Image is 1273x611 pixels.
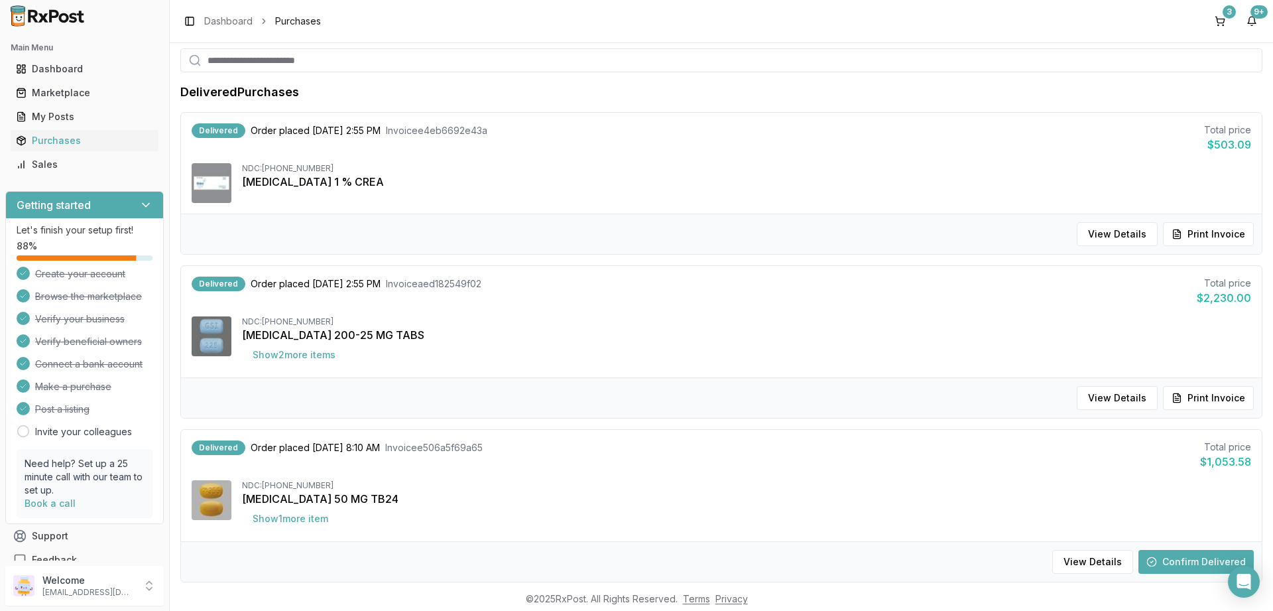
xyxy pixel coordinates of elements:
span: Invoice aed182549f02 [386,277,481,291]
div: 3 [1223,5,1236,19]
button: Sales [5,154,164,175]
span: Verify your business [35,312,125,326]
div: $2,230.00 [1197,290,1251,306]
img: User avatar [13,575,34,596]
button: View Details [1077,386,1158,410]
div: Purchases [16,134,153,147]
button: View Details [1077,222,1158,246]
a: My Posts [11,105,158,129]
div: My Posts [16,110,153,123]
span: Order placed [DATE] 2:55 PM [251,277,381,291]
button: Marketplace [5,82,164,103]
button: Confirm Delivered [1138,550,1254,574]
span: Connect a bank account [35,358,143,371]
button: Dashboard [5,58,164,80]
span: Create your account [35,267,125,281]
span: Invoice e4eb6692e43a [386,124,487,137]
div: Total price [1197,277,1251,290]
div: NDC: [PHONE_NUMBER] [242,163,1251,174]
div: [MEDICAL_DATA] 50 MG TB24 [242,491,1251,507]
span: Purchases [275,15,321,28]
img: RxPost Logo [5,5,90,27]
nav: breadcrumb [204,15,321,28]
a: Purchases [11,129,158,153]
span: Verify beneficial owners [35,335,142,348]
span: Invoice e506a5f69a65 [385,441,483,454]
div: Delivered [192,123,245,138]
p: Let's finish your setup first! [17,224,152,237]
button: My Posts [5,106,164,127]
div: NDC: [PHONE_NUMBER] [242,480,1251,491]
button: Show2more items [242,343,346,367]
span: Make a purchase [35,380,111,393]
button: Feedback [5,548,164,572]
a: Invite your colleagues [35,425,132,439]
button: Print Invoice [1163,386,1254,410]
div: [MEDICAL_DATA] 200-25 MG TABS [242,327,1251,343]
a: Dashboard [11,57,158,81]
div: [MEDICAL_DATA] 1 % CREA [242,174,1251,190]
div: 9+ [1250,5,1268,19]
div: Total price [1204,123,1251,137]
a: Marketplace [11,81,158,105]
div: Dashboard [16,62,153,76]
div: Total price [1200,441,1251,454]
a: Book a call [25,498,76,509]
button: Purchases [5,130,164,151]
button: Support [5,524,164,548]
button: View Details [1052,550,1133,574]
a: Dashboard [204,15,253,28]
button: Print Invoice [1163,222,1254,246]
button: 9+ [1241,11,1262,32]
div: $1,053.58 [1200,454,1251,470]
a: Sales [11,153,158,176]
div: $503.09 [1204,137,1251,153]
a: Terms [683,593,710,604]
p: [EMAIL_ADDRESS][DOMAIN_NAME] [42,587,135,598]
span: 88 % [17,239,37,253]
button: 3 [1209,11,1231,32]
p: Welcome [42,574,135,587]
span: Browse the marketplace [35,290,142,303]
div: Open Intercom Messenger [1228,566,1260,598]
h1: Delivered Purchases [180,83,299,102]
span: Post a listing [35,403,90,416]
h2: Main Menu [11,42,158,53]
button: Show1more item [242,507,339,531]
div: NDC: [PHONE_NUMBER] [242,316,1251,327]
span: Feedback [32,553,77,567]
div: Sales [16,158,153,171]
h3: Getting started [17,197,91,213]
img: Myrbetriq 50 MG TB24 [192,480,231,520]
img: Descovy 200-25 MG TABS [192,316,231,356]
div: Marketplace [16,86,153,100]
img: Winlevi 1 % CREA [192,163,231,203]
a: Privacy [715,593,748,604]
span: Order placed [DATE] 8:10 AM [251,441,380,454]
div: Delivered [192,277,245,291]
span: Order placed [DATE] 2:55 PM [251,124,381,137]
div: Delivered [192,441,245,455]
p: Need help? Set up a 25 minute call with our team to set up. [25,457,145,497]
